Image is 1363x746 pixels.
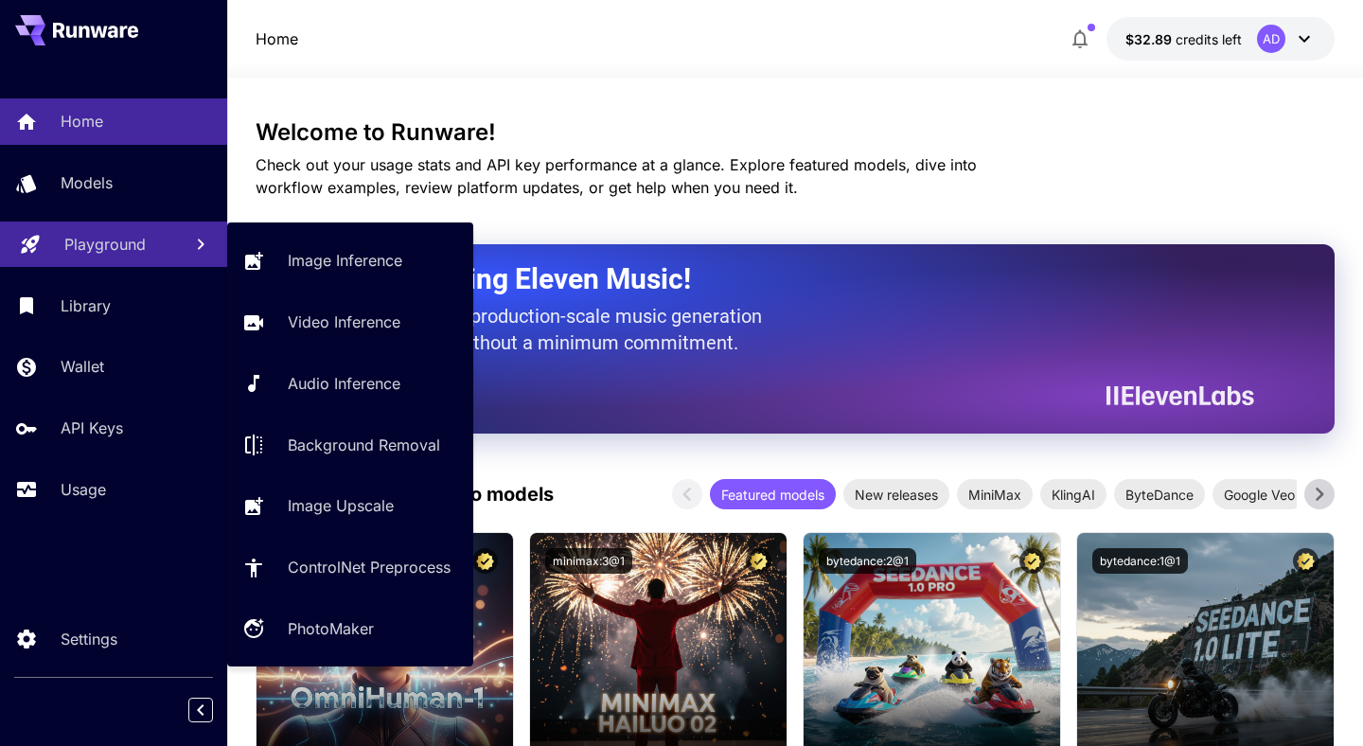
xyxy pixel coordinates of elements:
span: New releases [843,485,949,505]
p: Background Removal [288,434,440,456]
div: $32.88783 [1125,29,1242,49]
span: MiniMax [957,485,1033,505]
button: bytedance:1@1 [1092,548,1188,574]
p: Models [61,171,113,194]
h2: Now Supporting Eleven Music! [303,261,1240,297]
button: bytedance:2@1 [819,548,916,574]
p: Wallet [61,355,104,378]
button: Collapse sidebar [188,698,213,722]
p: The only way to get production-scale music generation from Eleven Labs without a minimum commitment. [303,303,776,356]
a: Image Inference [227,238,473,284]
span: Google Veo [1213,485,1306,505]
a: Background Removal [227,421,473,468]
span: $32.89 [1125,31,1176,47]
a: PhotoMaker [227,606,473,652]
h3: Welcome to Runware! [256,119,1335,146]
p: Home [256,27,298,50]
span: KlingAI [1040,485,1106,505]
p: Video Inference [288,311,400,333]
p: Image Upscale [288,494,394,517]
button: minimax:3@1 [545,548,632,574]
div: Collapse sidebar [203,693,227,727]
button: $32.88783 [1106,17,1335,61]
div: AD [1257,25,1285,53]
p: API Keys [61,417,123,439]
a: ControlNet Preprocess [227,544,473,591]
p: ControlNet Preprocess [288,556,451,578]
p: Home [61,110,103,133]
span: ByteDance [1114,485,1205,505]
button: Certified Model – Vetted for best performance and includes a commercial license. [472,548,498,574]
p: Settings [61,628,117,650]
button: Certified Model – Vetted for best performance and includes a commercial license. [1293,548,1319,574]
p: PhotoMaker [288,617,374,640]
p: Image Inference [288,249,402,272]
a: Image Upscale [227,483,473,529]
a: Audio Inference [227,361,473,407]
button: Certified Model – Vetted for best performance and includes a commercial license. [1019,548,1045,574]
button: Certified Model – Vetted for best performance and includes a commercial license. [746,548,771,574]
p: Playground [64,233,146,256]
p: Usage [61,478,106,501]
p: Audio Inference [288,372,400,395]
span: Check out your usage stats and API key performance at a glance. Explore featured models, dive int... [256,155,977,197]
p: Library [61,294,111,317]
span: Featured models [710,485,836,505]
nav: breadcrumb [256,27,298,50]
span: credits left [1176,31,1242,47]
a: Video Inference [227,299,473,346]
